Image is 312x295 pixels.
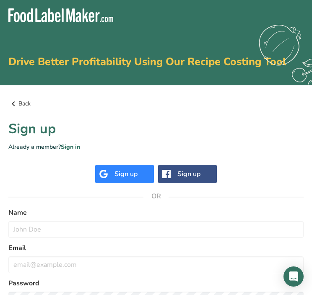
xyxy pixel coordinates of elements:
label: Password [8,278,304,288]
img: Food Label Maker [8,8,113,22]
div: Sign up [114,169,138,179]
input: John Doe [8,221,304,238]
div: Sign up [177,169,200,179]
label: Email [8,243,304,253]
a: Back [8,99,304,109]
h1: Sign up [8,119,304,139]
a: Sign in [61,143,80,151]
span: Drive Better Profitability Using Our Recipe Costing Tool [8,55,286,69]
div: Open Intercom Messenger [283,266,304,287]
p: Already a member? [8,142,304,151]
span: OR [143,184,169,209]
label: Name [8,208,304,218]
input: email@example.com [8,256,304,273]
